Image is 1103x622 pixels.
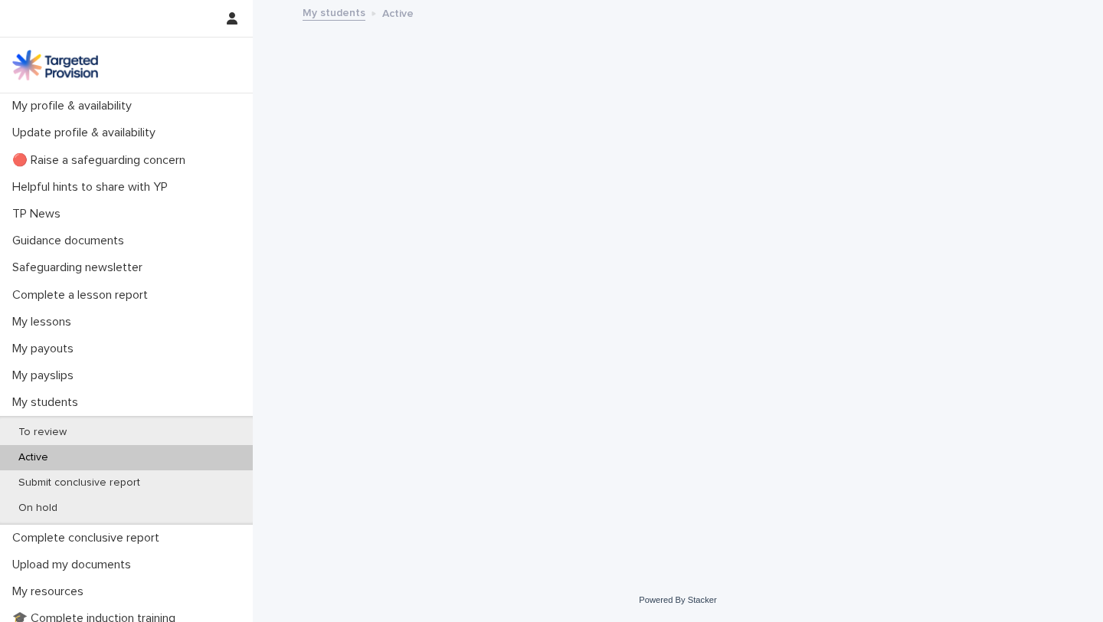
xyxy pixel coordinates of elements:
[382,4,414,21] p: Active
[6,260,155,275] p: Safeguarding newsletter
[6,288,160,303] p: Complete a lesson report
[6,315,83,329] p: My lessons
[639,595,716,604] a: Powered By Stacker
[303,3,365,21] a: My students
[6,476,152,489] p: Submit conclusive report
[6,451,61,464] p: Active
[6,207,73,221] p: TP News
[6,584,96,599] p: My resources
[6,153,198,168] p: 🔴 Raise a safeguarding concern
[6,502,70,515] p: On hold
[6,342,86,356] p: My payouts
[6,126,168,140] p: Update profile & availability
[6,368,86,383] p: My payslips
[6,180,180,195] p: Helpful hints to share with YP
[6,558,143,572] p: Upload my documents
[12,50,98,80] img: M5nRWzHhSzIhMunXDL62
[6,426,79,439] p: To review
[6,234,136,248] p: Guidance documents
[6,531,172,545] p: Complete conclusive report
[6,99,144,113] p: My profile & availability
[6,395,90,410] p: My students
